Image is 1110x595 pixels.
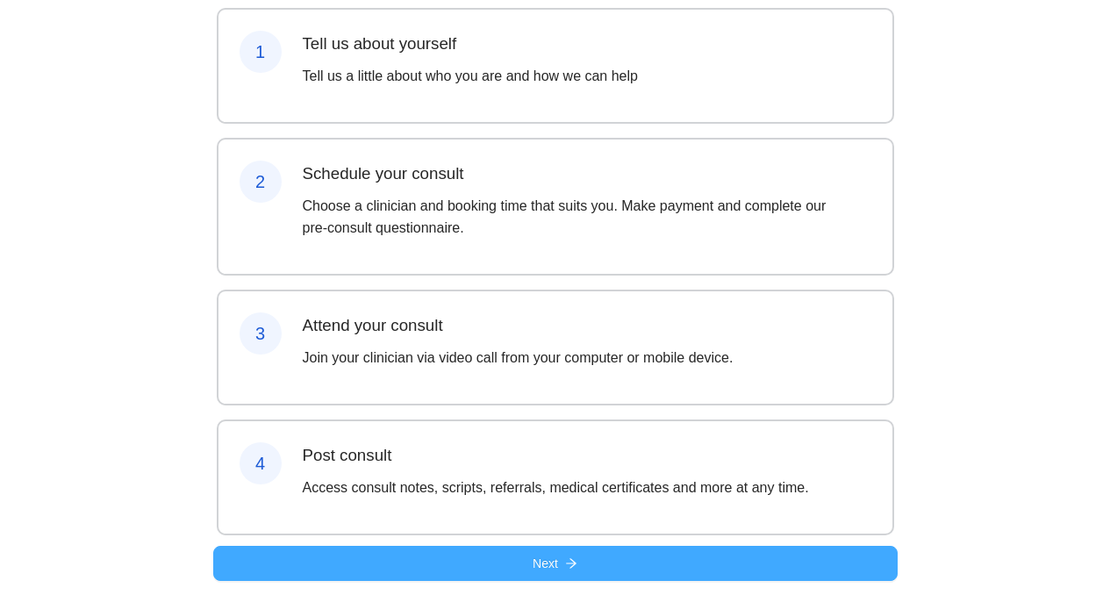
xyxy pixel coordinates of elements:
[303,31,638,56] h3: Tell us about yourself
[240,31,282,73] div: 1
[303,195,850,239] p: Choose a clinician and booking time that suits you. Make payment and complete our pre-consult que...
[240,312,282,355] div: 3
[303,65,638,87] p: Tell us a little about who you are and how we can help
[533,554,558,573] span: Next
[565,557,577,571] span: arrow-right
[303,312,734,338] h3: Attend your consult
[213,546,898,581] button: Nextarrow-right
[303,161,850,186] h3: Schedule your consult
[303,347,734,369] p: Join your clinician via video call from your computer or mobile device.
[303,477,809,498] p: Access consult notes, scripts, referrals, medical certificates and more at any time.
[240,161,282,203] div: 2
[303,442,809,468] h3: Post consult
[240,442,282,484] div: 4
